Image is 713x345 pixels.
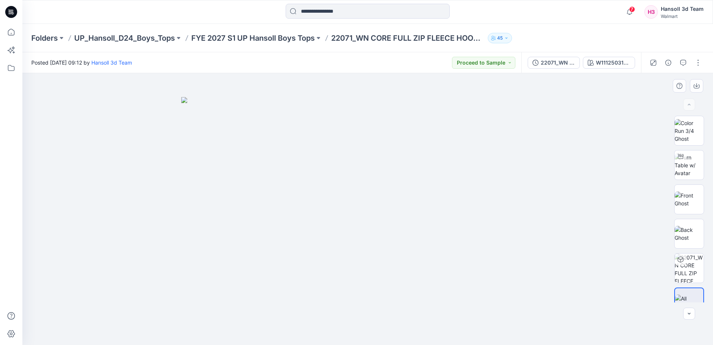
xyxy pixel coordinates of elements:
[644,5,658,19] div: H3
[675,119,704,143] img: Color Run 3/4 Ghost
[91,59,132,66] a: Hansoll 3d Team
[675,254,704,283] img: 22071_WN CORE FULL ZIP FLEECE HOODIE (Solid opt) W111250314YR01BD
[31,59,132,66] span: Posted [DATE] 09:12 by
[661,4,704,13] div: Hansoll 3d Team
[74,33,175,43] a: UP_Hansoll_D24_Boys_Tops
[541,59,575,67] div: 22071_WN CORE FULL ZIP FLEECE HOODIE (Solid opt)
[191,33,315,43] a: FYE 2027 S1 UP Hansoll Boys Tops
[675,226,704,242] img: Back Ghost
[528,57,580,69] button: 22071_WN CORE FULL ZIP FLEECE HOODIE (Solid opt)
[331,33,485,43] p: 22071_WN CORE FULL ZIP FLEECE HOODIE
[181,97,554,345] img: eyJhbGciOiJIUzI1NiIsImtpZCI6IjAiLCJzbHQiOiJzZXMiLCJ0eXAiOiJKV1QifQ.eyJkYXRhIjp7InR5cGUiOiJzdG9yYW...
[629,6,635,12] span: 7
[488,33,512,43] button: 45
[583,57,635,69] button: W111250314YR01BD
[675,295,703,310] img: All colorways
[675,153,704,177] img: Turn Table w/ Avatar
[675,192,704,207] img: Front Ghost
[596,59,630,67] div: W111250314YR01BD
[497,34,503,42] p: 45
[31,33,58,43] a: Folders
[662,57,674,69] button: Details
[661,13,704,19] div: Walmart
